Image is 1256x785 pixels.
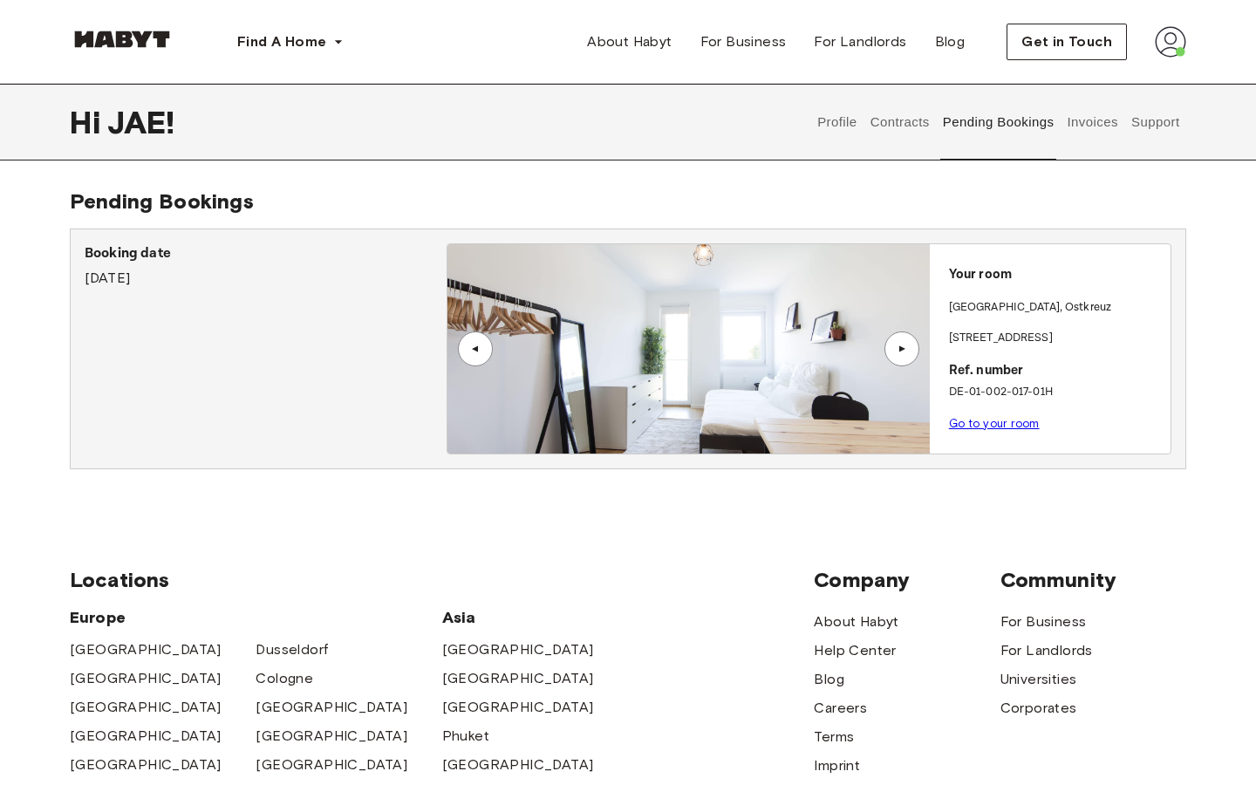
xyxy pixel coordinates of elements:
button: Pending Bookings [940,84,1056,160]
span: Community [1000,567,1186,593]
a: [GEOGRAPHIC_DATA] [256,754,407,775]
a: [GEOGRAPHIC_DATA] [70,754,222,775]
span: For Landlords [814,31,906,52]
a: Go to your room [949,417,1040,430]
span: Hi [70,104,107,140]
a: Phuket [442,726,489,747]
a: For Business [1000,611,1087,632]
span: Locations [70,567,814,593]
a: Corporates [1000,698,1077,719]
a: About Habyt [573,24,686,59]
div: ▲ [893,344,911,354]
a: For Landlords [800,24,920,59]
span: Pending Bookings [70,188,254,214]
a: About Habyt [814,611,898,632]
span: About Habyt [587,31,672,52]
a: Dusseldorf [256,639,328,660]
span: JAE ! [107,104,174,140]
a: [GEOGRAPHIC_DATA] [442,639,594,660]
a: [GEOGRAPHIC_DATA] [70,639,222,660]
a: Help Center [814,640,896,661]
a: [GEOGRAPHIC_DATA] [70,697,222,718]
button: Contracts [868,84,932,160]
a: Blog [921,24,980,59]
a: [GEOGRAPHIC_DATA] [442,754,594,775]
p: Ref. number [949,361,1164,381]
span: For Business [700,31,787,52]
a: Imprint [814,755,860,776]
button: Get in Touch [1007,24,1127,60]
a: [GEOGRAPHIC_DATA] [70,726,222,747]
span: Europe [70,607,442,628]
a: Universities [1000,669,1077,690]
p: DE-01-002-017-01H [949,384,1164,401]
a: [GEOGRAPHIC_DATA] [256,726,407,747]
a: [GEOGRAPHIC_DATA] [442,697,594,718]
p: [STREET_ADDRESS] [949,330,1164,347]
span: Asia [442,607,628,628]
a: Terms [814,727,854,747]
span: Company [814,567,1000,593]
a: Careers [814,698,867,719]
button: Profile [816,84,860,160]
a: Blog [814,669,844,690]
p: [GEOGRAPHIC_DATA] , Ostkreuz [949,299,1111,317]
a: [GEOGRAPHIC_DATA] [442,668,594,689]
img: avatar [1155,26,1186,58]
a: Cologne [256,668,313,689]
button: Support [1129,84,1182,160]
img: Habyt [70,31,174,48]
img: Image of the room [447,244,929,454]
p: Booking date [85,243,447,264]
div: user profile tabs [811,84,1186,160]
span: Find A Home [237,31,326,52]
button: Invoices [1065,84,1120,160]
button: Find A Home [223,24,358,59]
p: Your room [949,265,1164,285]
div: ▲ [467,344,484,354]
a: For Landlords [1000,640,1093,661]
a: [GEOGRAPHIC_DATA] [256,697,407,718]
span: Get in Touch [1021,31,1112,52]
a: For Business [686,24,801,59]
div: [DATE] [85,243,447,289]
span: Blog [935,31,966,52]
a: [GEOGRAPHIC_DATA] [70,668,222,689]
